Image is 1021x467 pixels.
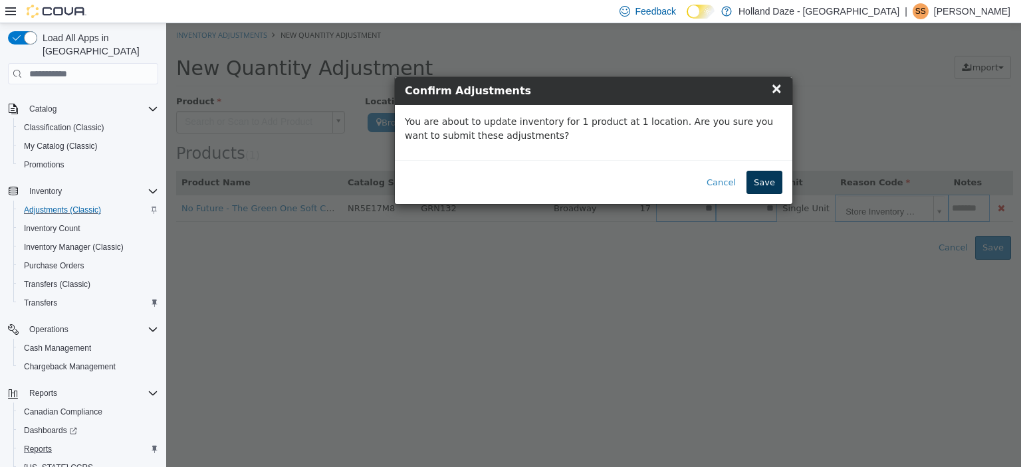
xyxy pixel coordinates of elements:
[24,298,57,308] span: Transfers
[24,223,80,234] span: Inventory Count
[19,239,158,255] span: Inventory Manager (Classic)
[24,425,77,436] span: Dashboards
[19,441,158,457] span: Reports
[19,422,158,438] span: Dashboards
[19,239,129,255] a: Inventory Manager (Classic)
[29,324,68,335] span: Operations
[19,221,86,236] a: Inventory Count
[24,407,102,417] span: Canadian Compliance
[37,31,158,58] span: Load All Apps in [GEOGRAPHIC_DATA]
[19,120,158,136] span: Classification (Classic)
[3,182,164,201] button: Inventory
[13,357,164,376] button: Chargeback Management
[24,242,124,252] span: Inventory Manager (Classic)
[24,183,158,199] span: Inventory
[19,202,158,218] span: Adjustments (Classic)
[19,202,106,218] a: Adjustments (Classic)
[19,138,103,154] a: My Catalog (Classic)
[19,295,62,311] a: Transfers
[19,404,158,420] span: Canadian Compliance
[19,404,108,420] a: Canadian Compliance
[13,238,164,256] button: Inventory Manager (Classic)
[13,275,164,294] button: Transfers (Classic)
[19,258,158,274] span: Purchase Orders
[24,322,158,337] span: Operations
[13,421,164,440] a: Dashboards
[3,384,164,403] button: Reports
[580,147,616,171] button: Save
[24,141,98,151] span: My Catalog (Classic)
[934,3,1010,19] p: [PERSON_NAME]
[13,155,164,174] button: Promotions
[24,444,52,454] span: Reports
[3,100,164,118] button: Catalog
[13,403,164,421] button: Canadian Compliance
[738,3,899,19] p: Holland Daze - [GEOGRAPHIC_DATA]
[19,157,70,173] a: Promotions
[19,276,158,292] span: Transfers (Classic)
[24,101,62,117] button: Catalog
[604,57,616,73] span: ×
[239,60,616,76] h4: Confirm Adjustments
[24,361,116,372] span: Chargeback Management
[29,104,57,114] span: Catalog
[24,101,158,117] span: Catalog
[913,3,929,19] div: Shawn S
[24,205,101,215] span: Adjustments (Classic)
[19,422,82,438] a: Dashboards
[24,385,158,401] span: Reports
[13,118,164,137] button: Classification (Classic)
[19,221,158,236] span: Inventory Count
[19,138,158,154] span: My Catalog (Classic)
[24,260,84,271] span: Purchase Orders
[3,320,164,339] button: Operations
[533,147,577,171] button: Cancel
[29,388,57,399] span: Reports
[24,343,91,353] span: Cash Management
[19,340,96,356] a: Cash Management
[27,5,86,18] img: Cova
[13,294,164,312] button: Transfers
[915,3,926,19] span: SS
[19,441,57,457] a: Reports
[13,137,164,155] button: My Catalog (Classic)
[13,256,164,275] button: Purchase Orders
[24,159,64,170] span: Promotions
[19,295,158,311] span: Transfers
[19,359,121,375] a: Chargeback Management
[24,279,90,290] span: Transfers (Classic)
[19,276,96,292] a: Transfers (Classic)
[13,339,164,357] button: Cash Management
[19,340,158,356] span: Cash Management
[19,359,158,375] span: Chargeback Management
[24,122,104,133] span: Classification (Classic)
[687,5,715,19] input: Dark Mode
[13,201,164,219] button: Adjustments (Classic)
[24,385,62,401] button: Reports
[24,322,74,337] button: Operations
[24,183,67,199] button: Inventory
[29,186,62,197] span: Inventory
[635,5,676,18] span: Feedback
[13,440,164,458] button: Reports
[19,258,90,274] a: Purchase Orders
[239,92,616,120] p: You are about to update inventory for 1 product at 1 location. Are you sure you want to submit th...
[19,157,158,173] span: Promotions
[905,3,907,19] p: |
[13,219,164,238] button: Inventory Count
[19,120,110,136] a: Classification (Classic)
